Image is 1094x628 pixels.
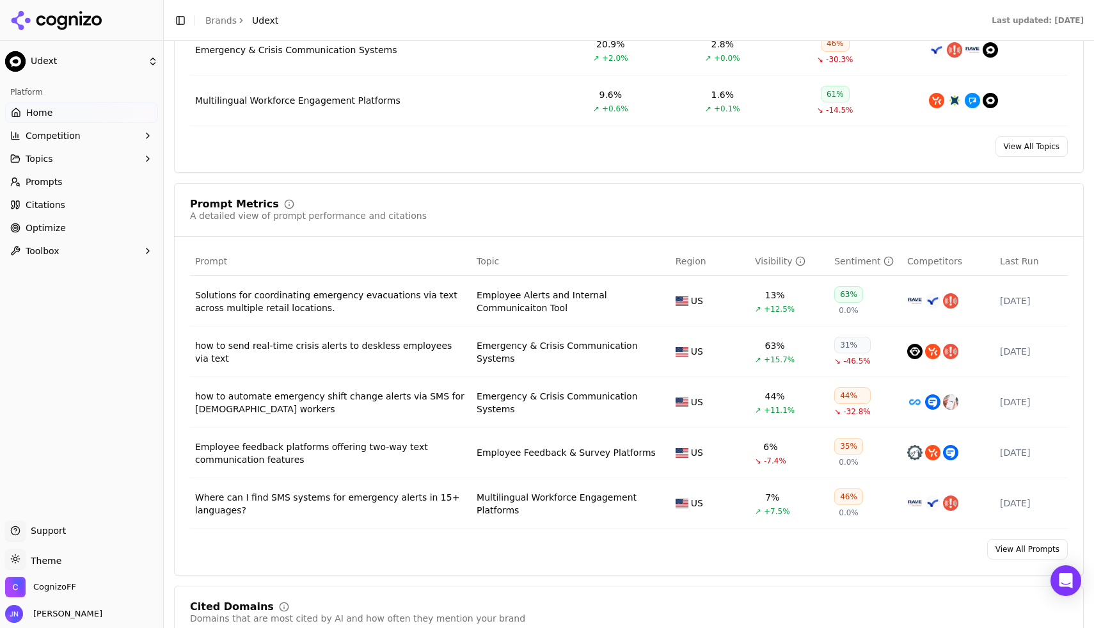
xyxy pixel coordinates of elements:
div: 44% [765,390,785,403]
a: Brands [205,15,237,26]
div: Sentiment [834,255,893,268]
div: Multilingual Workforce Engagement Platforms [477,491,665,517]
div: 44% [834,387,871,404]
a: Emergency & Crisis Communication Systems [477,390,665,415]
a: Citations [5,195,158,215]
div: [DATE] [1000,446,1063,459]
img: US flag [676,499,688,508]
span: ↗ [705,53,711,63]
button: Toolbox [5,241,158,261]
div: 31% [834,337,871,353]
div: Platform [5,82,158,102]
a: how to automate emergency shift change alerts via SMS for [DEMOGRAPHIC_DATA] workers [195,390,466,415]
div: 20.9% [596,38,624,51]
img: textedly [943,394,958,410]
span: Optimize [26,221,66,234]
span: US [691,294,703,307]
img: yourco [925,445,940,460]
img: udext [983,93,998,108]
span: +0.1% [714,104,740,114]
div: 63% [834,286,863,303]
div: 61% [821,86,850,102]
span: Citations [26,198,65,211]
th: Topic [472,247,670,276]
span: +2.0% [602,53,628,63]
span: Last Run [1000,255,1038,268]
span: Prompts [26,175,63,188]
img: US flag [676,448,688,458]
img: alertmedia [943,495,958,511]
th: Competitors [902,247,995,276]
span: Region [676,255,706,268]
a: Solutions for coordinating emergency evacuations via text across multiple retail locations. [195,289,466,314]
img: textmagic [965,93,980,108]
span: US [691,345,703,358]
span: +11.1% [764,405,795,415]
img: hubengage [947,93,962,108]
span: ↗ [755,304,761,314]
span: ↗ [755,506,761,517]
img: simpletexting [925,394,940,410]
a: Emergency & Crisis Communication Systems [477,339,665,365]
div: [DATE] [1000,396,1063,408]
div: 9.6% [599,88,622,101]
div: 13% [765,289,785,302]
div: 7% [765,491,779,504]
span: [PERSON_NAME] [28,608,102,620]
span: 0.0% [839,457,859,467]
img: yourco [925,344,940,359]
div: 46% [834,488,863,505]
img: contactmonkey [907,344,923,359]
span: Udext [252,14,278,27]
img: yourco [929,93,944,108]
span: Prompt [195,255,227,268]
span: ↗ [593,104,599,114]
span: -14.5% [826,105,853,115]
button: Competition [5,125,158,146]
img: US flag [676,347,688,357]
img: rave mobile safety [907,495,923,511]
span: ↗ [705,104,711,114]
div: 35% [834,438,863,455]
a: Home [5,102,158,123]
span: +7.5% [764,506,790,517]
div: Emergency & Crisis Communication Systems [195,44,397,56]
span: ↘ [817,54,823,65]
img: alertmedia [943,293,958,309]
span: +0.0% [714,53,740,63]
span: US [691,497,703,510]
span: -32.8% [843,407,870,417]
span: Competitors [907,255,962,268]
span: -7.4% [764,456,786,466]
th: brandMentionRate [750,247,829,276]
img: connecteam [907,394,923,410]
span: Topics [26,152,53,165]
a: Prompts [5,172,158,192]
span: +12.5% [764,304,795,314]
span: ↘ [834,407,841,417]
a: Optimize [5,218,158,238]
img: rave mobile safety [965,42,980,58]
a: Where can I find SMS systems for emergency alerts in 15+ languages? [195,491,466,517]
div: 6% [763,440,777,453]
img: udext [983,42,998,58]
a: View All Topics [995,136,1068,157]
img: simpletexting [943,445,958,460]
div: A detailed view of prompt performance and citations [190,209,427,222]
th: sentiment [829,247,902,276]
div: Data table [190,247,1068,529]
span: Topic [477,255,499,268]
div: 46% [821,35,850,52]
img: US flag [676,296,688,306]
div: [DATE] [1000,345,1063,358]
span: Competition [26,129,81,142]
div: Cited Domains [190,602,274,612]
div: Employee Alerts and Internal Communicaiton Tool [477,289,665,314]
th: Region [670,247,750,276]
span: ↗ [593,53,599,63]
div: how to send real-time crisis alerts to deskless employees via text [195,339,466,365]
span: ↗ [755,355,761,365]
